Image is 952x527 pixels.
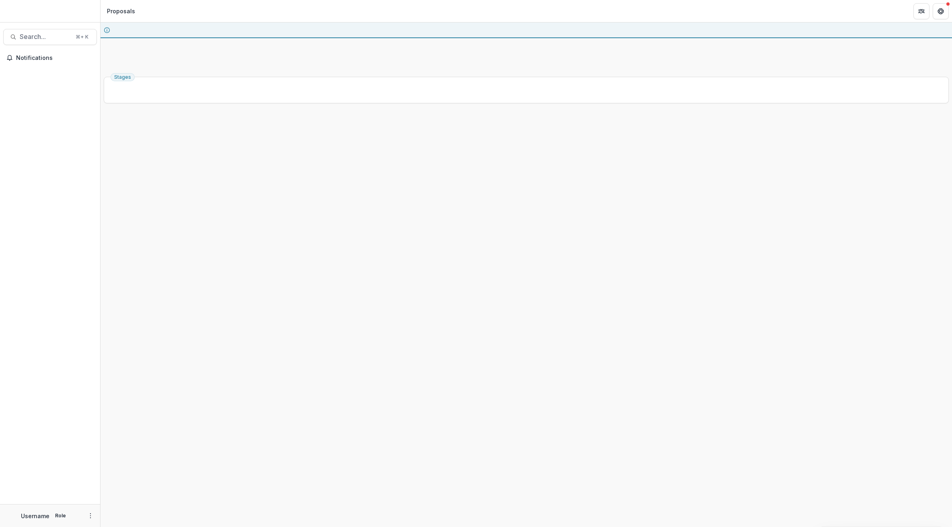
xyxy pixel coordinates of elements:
p: Role [53,512,68,519]
button: Search... [3,29,97,45]
span: Search... [20,33,71,41]
p: Username [21,512,49,520]
button: Get Help [933,3,949,19]
button: Partners [913,3,929,19]
nav: breadcrumb [104,5,138,17]
div: Proposals [107,7,135,15]
div: ⌘ + K [74,33,90,41]
span: Stages [114,74,131,80]
button: Notifications [3,51,97,64]
span: Notifications [16,55,94,62]
button: More [86,511,95,521]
